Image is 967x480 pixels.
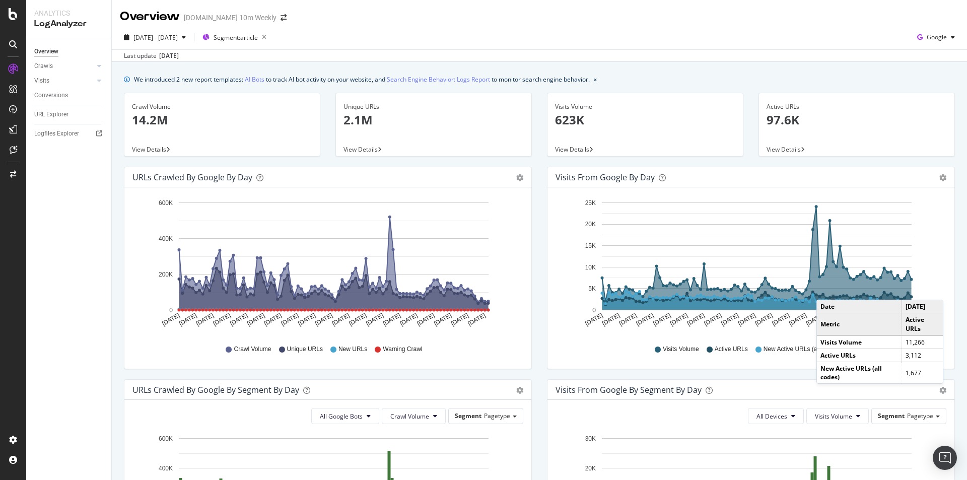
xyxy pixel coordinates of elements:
text: [DATE] [416,312,436,327]
text: [DATE] [348,312,368,327]
a: Logfiles Explorer [34,128,104,139]
div: Open Intercom Messenger [933,446,957,470]
span: New URLs [338,345,367,354]
td: Visits Volume [817,335,902,349]
text: [DATE] [399,312,419,327]
button: All Google Bots [311,408,379,424]
p: 97.6K [767,111,947,128]
span: View Details [555,145,589,154]
span: Visits Volume [663,345,699,354]
button: Google [913,29,959,45]
text: 200K [159,271,173,278]
span: Visits Volume [815,412,852,421]
text: [DATE] [433,312,453,327]
text: [DATE] [635,312,655,327]
button: close banner [591,72,599,87]
div: Logfiles Explorer [34,128,79,139]
text: [DATE] [754,312,774,327]
text: [DATE] [246,312,266,327]
span: Active URLs [715,345,748,354]
span: Crawl Volume [234,345,271,354]
text: 20K [585,465,596,472]
div: Active URLs [767,102,947,111]
div: A chart. [132,195,520,335]
text: [DATE] [788,312,808,327]
div: Unique URLs [343,102,524,111]
span: Segment [878,412,905,420]
span: Segment: article [214,33,258,42]
span: All Devices [756,412,787,421]
span: View Details [343,145,378,154]
div: Last update [124,51,179,60]
div: Overview [34,46,58,57]
text: 20K [585,221,596,228]
div: Crawls [34,61,53,72]
span: Pagetype [484,412,510,420]
a: Conversions [34,90,104,101]
text: [DATE] [263,312,283,327]
div: gear [939,387,946,394]
span: Segment [455,412,481,420]
div: Visits from Google by day [556,172,655,182]
text: [DATE] [771,312,791,327]
span: Google [927,33,947,41]
span: New Active URLs (all codes) [764,345,840,354]
button: Visits Volume [806,408,869,424]
text: 5K [588,285,596,292]
td: Metric [817,313,902,335]
div: arrow-right-arrow-left [281,14,287,21]
div: [DOMAIN_NAME] 10m Weekly [184,13,277,23]
text: [DATE] [382,312,402,327]
button: [DATE] - [DATE] [120,29,190,45]
a: URL Explorer [34,109,104,120]
text: [DATE] [601,312,621,327]
p: 14.2M [132,111,312,128]
a: Crawls [34,61,94,72]
text: 400K [159,465,173,472]
text: [DATE] [195,312,215,327]
text: [DATE] [720,312,740,327]
text: [DATE] [297,312,317,327]
td: 3,112 [902,349,943,362]
div: Analytics [34,8,103,18]
div: Crawl Volume [132,102,312,111]
span: Pagetype [907,412,933,420]
div: Visits Volume [555,102,735,111]
div: URLs Crawled by Google By Segment By Day [132,385,299,395]
td: [DATE] [902,300,943,313]
text: [DATE] [314,312,334,327]
text: [DATE] [737,312,757,327]
span: Warning Crawl [383,345,422,354]
text: [DATE] [669,312,689,327]
text: [DATE] [331,312,351,327]
text: [DATE] [686,312,706,327]
div: Visits [34,76,49,86]
text: [DATE] [467,312,487,327]
text: 10K [585,264,596,271]
span: Crawl Volume [390,412,429,421]
text: [DATE] [280,312,300,327]
div: [DATE] [159,51,179,60]
text: [DATE] [618,312,638,327]
div: gear [939,174,946,181]
text: [DATE] [161,312,181,327]
button: Crawl Volume [382,408,446,424]
div: LogAnalyzer [34,18,103,30]
a: Overview [34,46,104,57]
td: Active URLs [817,349,902,362]
text: [DATE] [805,312,825,327]
text: [DATE] [229,312,249,327]
div: Conversions [34,90,68,101]
text: [DATE] [584,312,604,327]
a: Search Engine Behavior: Logs Report [387,74,490,85]
td: Active URLs [902,313,943,335]
p: 623K [555,111,735,128]
text: 0 [592,307,596,314]
text: 25K [585,199,596,207]
text: [DATE] [703,312,723,327]
svg: A chart. [556,195,943,335]
span: All Google Bots [320,412,363,421]
text: 0 [169,307,173,314]
text: 15K [585,242,596,249]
